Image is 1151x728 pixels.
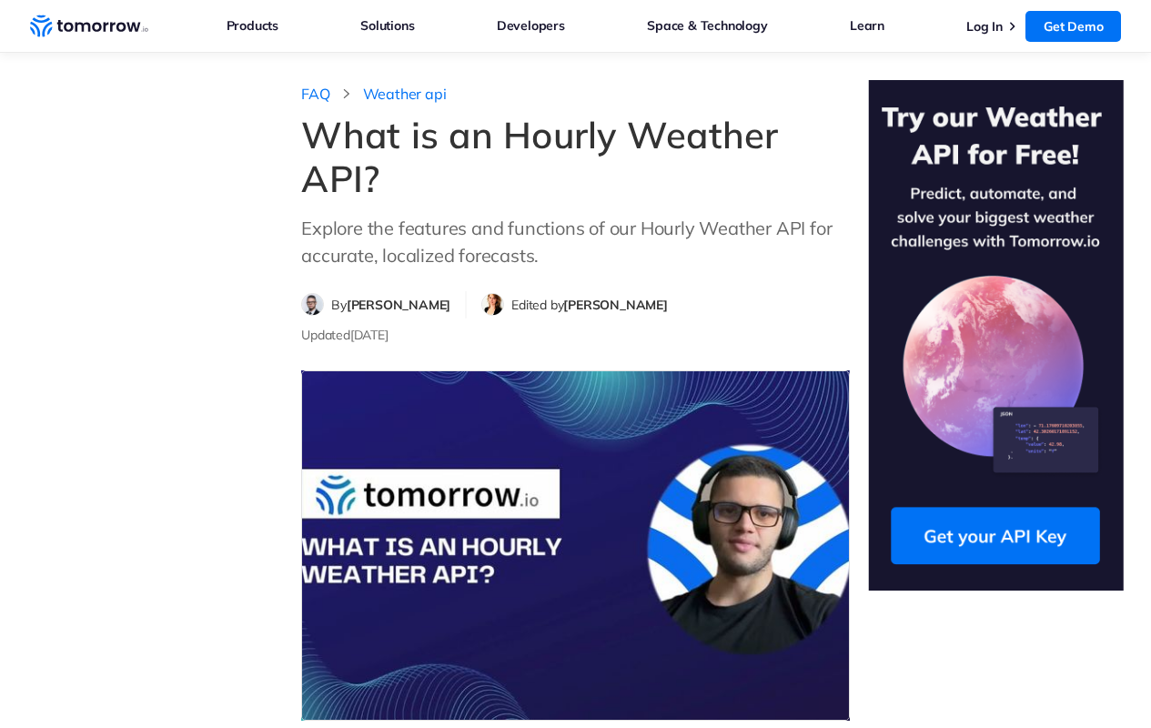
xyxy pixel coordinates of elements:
[301,113,850,200] h1: What is an Hourly Weather API?
[331,297,450,313] span: By
[347,297,450,313] span: [PERSON_NAME]
[30,13,148,40] a: Home link
[647,14,767,37] a: Space & Technology
[966,18,1003,35] a: Log In
[360,14,414,37] a: Solutions
[511,297,668,313] span: Edited by
[497,14,565,37] a: Developers
[1025,11,1121,42] a: Get Demo
[227,14,278,37] a: Products
[302,294,323,315] img: Filip Dimkovski
[301,80,850,104] nav: breadcrumb
[563,297,667,313] span: [PERSON_NAME]
[301,85,329,104] a: FAQ
[482,294,503,315] img: Michelle Meyer editor profile picture
[868,80,1124,591] img: Try Our Weather API for Free
[301,370,850,721] img: What is an Hourly Weather API? Explore the features and functions of our Hourly Weather API for a...
[363,85,447,104] a: Weather api
[301,215,850,269] p: Explore the features and functions of our Hourly Weather API for accurate, localized forecasts.
[301,327,388,343] span: Updated [DATE]
[850,14,884,37] a: Learn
